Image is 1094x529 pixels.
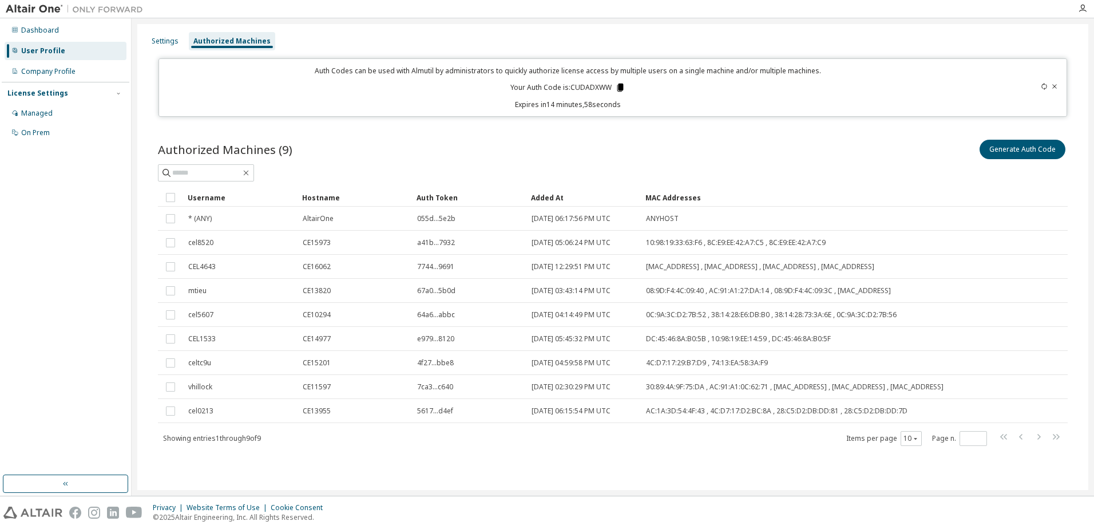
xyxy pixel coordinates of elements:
p: © 2025 Altair Engineering, Inc. All Rights Reserved. [153,512,330,522]
span: [DATE] 02:30:29 PM UTC [532,382,611,392]
span: celtc9u [188,358,211,368]
span: cel5607 [188,310,213,319]
span: 055d...5e2b [417,214,455,223]
span: 7ca3...c640 [417,382,453,392]
div: Authorized Machines [193,37,271,46]
div: Managed [21,109,53,118]
span: [DATE] 04:14:49 PM UTC [532,310,611,319]
span: 0C:9A:3C:D2:7B:52 , 38:14:28:E6:DB:B0 , 38:14:28:73:3A:6E , 0C:9A:3C:D2:7B:56 [646,310,897,319]
span: CE13955 [303,406,331,416]
div: Privacy [153,503,187,512]
span: Page n. [932,431,987,446]
img: youtube.svg [126,507,142,519]
span: CE11597 [303,382,331,392]
p: Auth Codes can be used with Almutil by administrators to quickly authorize license access by mult... [166,66,971,76]
span: CE13820 [303,286,331,295]
span: vhillock [188,382,212,392]
div: Auth Token [417,188,522,207]
div: Company Profile [21,67,76,76]
p: Expires in 14 minutes, 58 seconds [166,100,971,109]
span: * (ANY) [188,214,212,223]
span: 64a6...abbc [417,310,455,319]
img: altair_logo.svg [3,507,62,519]
img: Altair One [6,3,149,15]
button: Generate Auth Code [980,140,1065,159]
span: 5617...d4ef [417,406,453,416]
span: AC:1A:3D:54:4F:43 , 4C:D7:17:D2:BC:8A , 28:C5:D2:DB:DD:81 , 28:C5:D2:DB:DD:7D [646,406,907,416]
span: DC:45:46:8A:B0:5B , 10:98:19:EE:14:59 , DC:45:46:8A:B0:5F [646,334,831,344]
img: facebook.svg [69,507,81,519]
img: instagram.svg [88,507,100,519]
span: 08:9D:F4:4C:09:40 , AC:91:A1:27:DA:14 , 08:9D:F4:4C:09:3C , [MAC_ADDRESS] [646,286,891,295]
span: [DATE] 03:43:14 PM UTC [532,286,611,295]
span: [DATE] 06:17:56 PM UTC [532,214,611,223]
span: ANYHOST [646,214,679,223]
span: [DATE] 12:29:51 PM UTC [532,262,611,271]
div: User Profile [21,46,65,56]
span: [DATE] 04:59:58 PM UTC [532,358,611,368]
div: License Settings [7,89,68,98]
span: cel0213 [188,406,213,416]
div: Added At [531,188,636,207]
div: Cookie Consent [271,503,330,512]
img: linkedin.svg [107,507,119,519]
span: 7744...9691 [417,262,454,271]
span: 4f27...bbe8 [417,358,454,368]
div: MAC Addresses [645,188,948,207]
div: On Prem [21,128,50,137]
span: CE14977 [303,334,331,344]
div: Settings [152,37,179,46]
span: CE16062 [303,262,331,271]
span: 67a0...5b0d [417,286,455,295]
div: Username [188,188,293,207]
span: CE15973 [303,238,331,247]
div: Hostname [302,188,407,207]
span: [DATE] 06:15:54 PM UTC [532,406,611,416]
span: e979...8120 [417,334,454,344]
span: Showing entries 1 through 9 of 9 [163,433,261,443]
div: Website Terms of Use [187,503,271,512]
span: Authorized Machines (9) [158,141,292,157]
div: Dashboard [21,26,59,35]
span: CE15201 [303,358,331,368]
p: Your Auth Code is: CUDADXWW [510,82,625,93]
span: 10:98:19:33:63:F6 , 8C:E9:EE:42:A7:C5 , 8C:E9:EE:42:A7:C9 [646,238,826,247]
span: CE10294 [303,310,331,319]
span: [DATE] 05:06:24 PM UTC [532,238,611,247]
span: cel8520 [188,238,213,247]
span: CEL1533 [188,334,216,344]
span: AltairOne [303,214,334,223]
span: CEL4643 [188,262,216,271]
span: 30:89:4A:9F:75:DA , AC:91:A1:0C:62:71 , [MAC_ADDRESS] , [MAC_ADDRESS] , [MAC_ADDRESS] [646,382,944,392]
span: [DATE] 05:45:32 PM UTC [532,334,611,344]
span: [MAC_ADDRESS] , [MAC_ADDRESS] , [MAC_ADDRESS] , [MAC_ADDRESS] [646,262,874,271]
span: a41b...7932 [417,238,455,247]
span: mtieu [188,286,207,295]
span: Items per page [846,431,922,446]
span: 4C:D7:17:29:B7:D9 , 74:13:EA:58:3A:F9 [646,358,768,368]
button: 10 [903,434,919,443]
